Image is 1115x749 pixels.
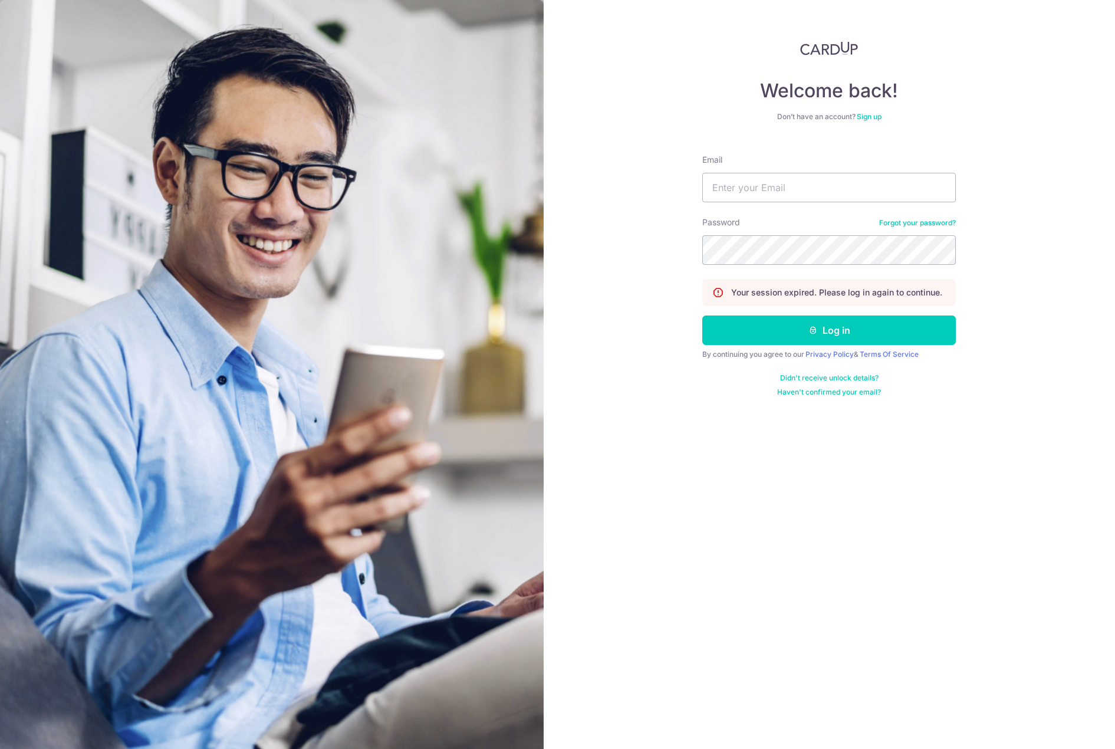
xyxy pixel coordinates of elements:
img: CardUp Logo [800,41,858,55]
a: Forgot your password? [879,218,956,228]
div: Don’t have an account? [702,112,956,121]
a: Didn't receive unlock details? [780,373,879,383]
h4: Welcome back! [702,79,956,103]
button: Log in [702,316,956,345]
a: Privacy Policy [805,350,854,359]
a: Haven't confirmed your email? [777,387,881,397]
div: By continuing you agree to our & [702,350,956,359]
p: Your session expired. Please log in again to continue. [731,287,942,298]
label: Password [702,216,740,228]
label: Email [702,154,722,166]
a: Terms Of Service [860,350,919,359]
input: Enter your Email [702,173,956,202]
a: Sign up [857,112,882,121]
